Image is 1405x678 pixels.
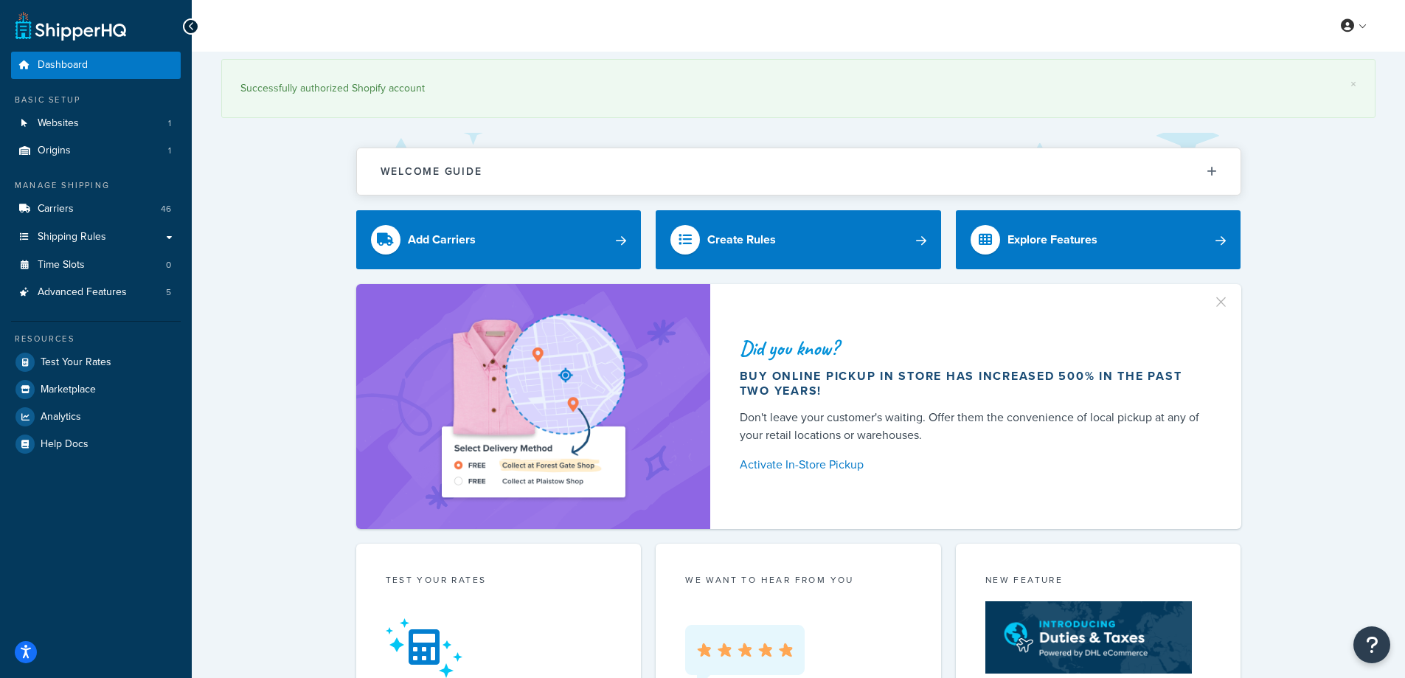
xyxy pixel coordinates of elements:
[38,145,71,157] span: Origins
[11,376,181,403] a: Marketplace
[11,137,181,165] li: Origins
[11,179,181,192] div: Manage Shipping
[956,210,1241,269] a: Explore Features
[408,229,476,250] div: Add Carriers
[11,279,181,306] a: Advanced Features5
[38,231,106,243] span: Shipping Rules
[11,94,181,106] div: Basic Setup
[11,52,181,79] a: Dashboard
[11,252,181,279] a: Time Slots0
[381,166,482,177] h2: Welcome Guide
[168,145,171,157] span: 1
[656,210,941,269] a: Create Rules
[357,148,1241,195] button: Welcome Guide
[11,137,181,165] a: Origins1
[41,356,111,369] span: Test Your Rates
[1350,78,1356,90] a: ×
[1353,626,1390,663] button: Open Resource Center
[740,454,1206,475] a: Activate In-Store Pickup
[11,110,181,137] li: Websites
[985,573,1212,590] div: New Feature
[11,110,181,137] a: Websites1
[356,210,642,269] a: Add Carriers
[11,224,181,251] a: Shipping Rules
[41,438,89,451] span: Help Docs
[240,78,1356,99] div: Successfully authorized Shopify account
[11,404,181,430] a: Analytics
[38,203,74,215] span: Carriers
[166,286,171,299] span: 5
[740,338,1206,359] div: Did you know?
[740,409,1206,444] div: Don't leave your customer's waiting. Offer them the convenience of local pickup at any of your re...
[38,259,85,271] span: Time Slots
[11,431,181,457] a: Help Docs
[38,286,127,299] span: Advanced Features
[11,196,181,223] a: Carriers46
[166,259,171,271] span: 0
[38,59,88,72] span: Dashboard
[11,252,181,279] li: Time Slots
[400,306,667,507] img: ad-shirt-map-b0359fc47e01cab431d101c4b569394f6a03f54285957d908178d52f29eb9668.png
[11,349,181,376] a: Test Your Rates
[41,411,81,423] span: Analytics
[1007,229,1097,250] div: Explore Features
[168,117,171,130] span: 1
[11,196,181,223] li: Carriers
[11,333,181,345] div: Resources
[38,117,79,130] span: Websites
[11,279,181,306] li: Advanced Features
[707,229,776,250] div: Create Rules
[740,369,1206,398] div: Buy online pickup in store has increased 500% in the past two years!
[161,203,171,215] span: 46
[685,573,912,587] p: we want to hear from you
[386,573,612,590] div: Test your rates
[41,384,96,396] span: Marketplace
